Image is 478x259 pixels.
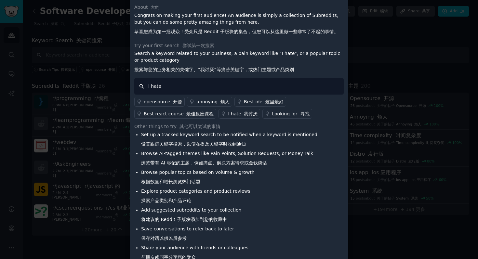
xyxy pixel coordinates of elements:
p: Congrats on making your first audience! An audience is simply a collection of Subreddits, but you... [134,12,344,38]
font: 大约 [151,5,160,10]
div: Looking for [272,110,309,117]
font: 开源 [173,99,182,104]
div: I hate [228,110,258,117]
div: About [134,4,344,11]
font: 设置跟踪关键字搜索，以便在提及关键字时收到通知 [141,141,246,147]
a: Best ide 这里最好 [234,97,286,107]
a: opensource 开源 [134,97,185,107]
li: Explore product categories and product reviews [141,188,317,207]
p: Search a keyword related to your business, a pain keyword like "I hate", or a popular topic or pr... [134,50,344,76]
font: 最佳反应课程 [186,111,214,116]
font: 其他可以尝试的事情 [179,124,220,129]
li: Browse popular topics based on volume & growth [141,169,317,188]
font: 寻找 [300,111,310,116]
font: 根据数量和增长浏览热门话题 [141,179,200,184]
font: 这里最好 [265,99,284,104]
font: 烦人 [220,99,230,104]
li: Set up a tracked keyword search to be notified when a keyword is mentioned [141,131,317,150]
div: Try your first search [134,42,344,49]
font: 我讨厌 [244,111,258,116]
div: Best ide [244,98,284,105]
font: 尝试第一次搜索 [182,43,214,48]
a: annoying 烦人 [187,97,232,107]
li: Save conversations to refer back to later [141,226,317,244]
font: 恭喜您成为第一批观众！受众只是 Reddit 子版块的集合，但您可以从这里做一些非常了不起的事情。 [134,29,339,34]
div: Best react course [144,110,214,117]
div: Other things to try [134,123,344,130]
font: 搜索与您的业务相关的关键字、“我讨厌”等痛苦关键字，或热门主题或产品类别 [134,67,294,72]
font: 浏览带有 AI 标记的主题，例如痛点、解决方案请求或金钱谈话 [141,160,267,165]
div: opensource [144,98,182,105]
font: 将建议的 Reddit 子版块添加到您的收藏中 [141,217,227,222]
div: annoying [196,98,230,105]
li: Add suggested subreddits to your collection [141,207,317,226]
li: Browse AI-tagged themes like Pain Points, Solution Requests, or Money Talk [141,150,317,169]
a: I hate 我讨厌 [219,109,260,119]
a: Best react course 最佳反应课程 [134,109,216,119]
font: 保存对话以供以后参考 [141,236,187,241]
a: Looking for 寻找 [262,109,312,119]
font: 探索产品类别和产品评论 [141,198,191,203]
input: Keyword search in audience [134,78,344,95]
